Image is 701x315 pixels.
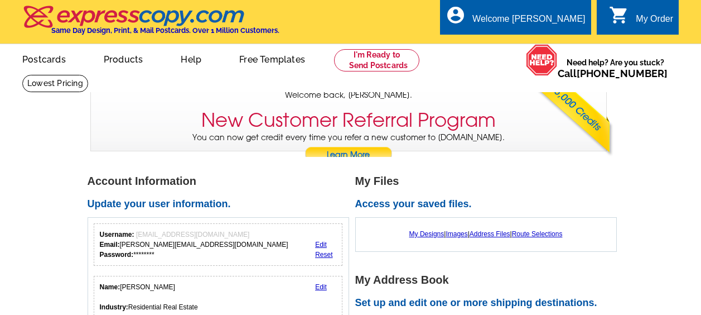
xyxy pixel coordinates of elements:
[577,68,668,79] a: [PHONE_NUMBER]
[361,223,611,245] div: | | |
[136,231,249,238] span: [EMAIL_ADDRESS][DOMAIN_NAME]
[636,14,673,30] div: My Order
[315,283,327,291] a: Edit
[22,13,279,35] a: Same Day Design, Print, & Mail Postcards. Over 1 Million Customers.
[100,241,120,249] strong: Email:
[88,198,355,211] h2: Update your user information.
[100,230,288,260] div: [PERSON_NAME][EMAIL_ADDRESS][DOMAIN_NAME] ********
[512,230,563,238] a: Route Selections
[315,241,327,249] a: Edit
[526,44,558,75] img: help
[86,45,161,71] a: Products
[304,147,393,164] a: Learn More
[409,230,444,238] a: My Designs
[558,57,673,79] span: Need help? Are you stuck?
[4,45,84,71] a: Postcards
[163,45,219,71] a: Help
[558,68,668,79] span: Call
[446,5,466,25] i: account_circle
[355,297,623,309] h2: Set up and edit one or more shipping destinations.
[51,26,279,35] h4: Same Day Design, Print, & Mail Postcards. Over 1 Million Customers.
[100,283,120,291] strong: Name:
[94,223,343,266] div: Your login information.
[472,14,585,30] div: Welcome [PERSON_NAME]
[609,5,629,25] i: shopping_cart
[609,12,673,26] a: shopping_cart My Order
[315,251,332,259] a: Reset
[91,132,606,164] p: You can now get credit every time you refer a new customer to [DOMAIN_NAME].
[201,109,496,132] h3: New Customer Referral Program
[100,303,128,311] strong: Industry:
[100,251,134,259] strong: Password:
[355,198,623,211] h2: Access your saved files.
[221,45,323,71] a: Free Templates
[285,89,412,101] span: Welcome back, [PERSON_NAME].
[88,175,355,187] h1: Account Information
[355,274,623,286] h1: My Address Book
[355,175,623,187] h1: My Files
[100,231,134,238] strong: Username:
[470,230,510,238] a: Address Files
[446,230,467,238] a: Images
[100,282,198,312] div: [PERSON_NAME] Residential Real Estate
